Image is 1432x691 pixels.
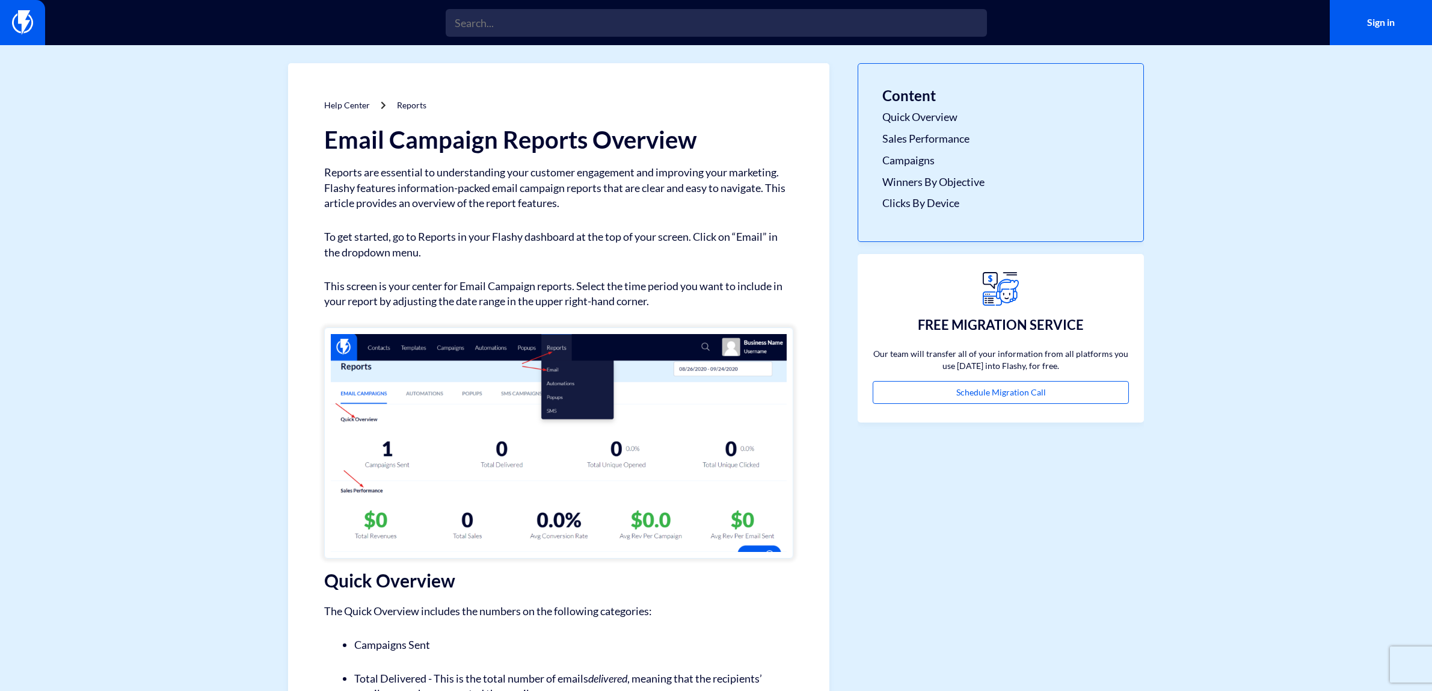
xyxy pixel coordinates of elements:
p: Our team will transfer all of your information from all platforms you use [DATE] into Flashy, for... [873,348,1129,372]
a: Reports [397,100,426,110]
em: delivered [588,672,627,685]
p: The Quick Overview includes the numbers on the following categories: [324,603,793,619]
h3: FREE MIGRATION SERVICE [918,318,1084,332]
input: Search... [446,9,987,37]
p: Reports are essential to understanding your customer engagement and improving your marketing. Fla... [324,165,793,211]
a: Sales Performance [882,131,1119,147]
li: Campaigns Sent [354,637,763,653]
h1: Email Campaign Reports Overview [324,126,793,153]
a: Quick Overview [882,110,1119,125]
a: Campaigns [882,153,1119,169]
a: Winners By Objective [882,175,1119,190]
a: Help Center [324,100,370,110]
p: To get started, go to Reports in your Flashy dashboard at the top of your screen. Click on “Email... [324,229,793,260]
a: Schedule Migration Call [873,381,1129,404]
h3: Content [882,88,1119,104]
strong: Quick Overview [324,569,455,591]
a: Clicks By Device [882,196,1119,211]
p: This screen is your center for Email Campaign reports. Select the time period you want to include... [324,279,793,309]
